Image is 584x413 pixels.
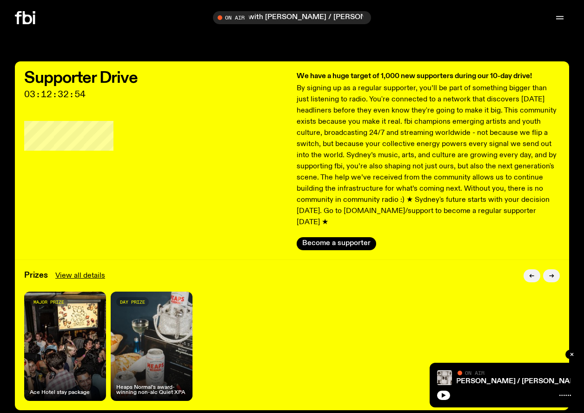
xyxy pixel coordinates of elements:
[120,300,145,305] span: day prize
[297,71,560,82] h3: We have a huge target of 1,000 new supporters during our 10-day drive!
[297,83,560,228] p: By signing up as a regular supporter, you’ll be part of something bigger than just listening to r...
[465,370,484,376] span: On Air
[55,270,105,281] a: View all details
[24,90,287,99] span: 03:12:32:54
[213,11,371,24] button: On AirMornings with [PERSON_NAME] / [PERSON_NAME] [PERSON_NAME] and mmilton interview
[24,272,48,280] h3: Prizes
[33,300,64,305] span: major prize
[297,237,376,250] button: Become a supporter
[116,385,187,395] h4: Heaps Normal's award-winning non-alc Quiet XPA
[24,71,287,86] h2: Supporter Drive
[30,390,90,395] h4: Ace Hotel stay package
